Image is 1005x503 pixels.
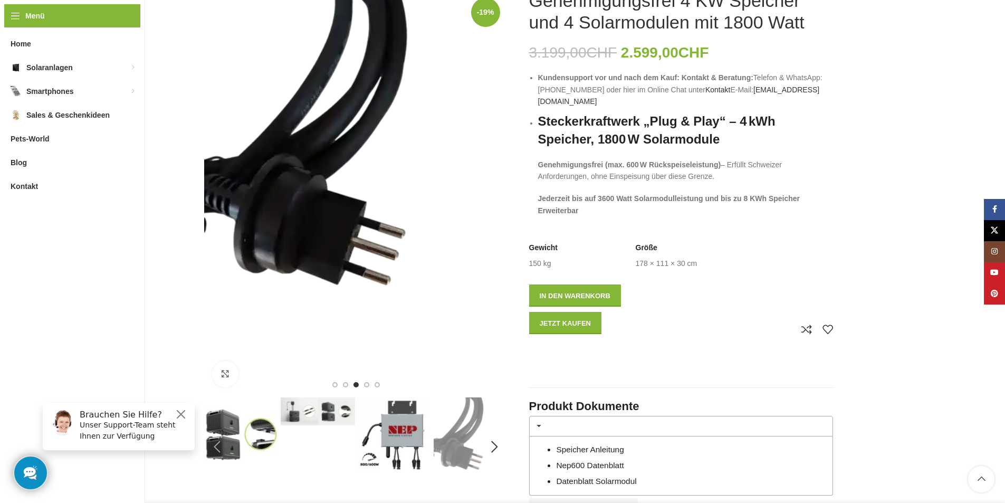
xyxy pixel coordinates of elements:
[11,34,31,53] span: Home
[538,112,833,148] h2: Steckerkraftwerk „Plug & Play“ – 4 kWh Speicher, 1800 W Solarmodule
[356,397,433,472] div: 3 / 7
[204,397,279,472] img: Genehmigungsfrei 4 KW Speicher und 4 Solarmodulen mit 1800 Watt
[968,466,994,492] a: Scroll to top button
[556,477,636,486] a: Datenblatt Solarmodul
[26,106,110,125] span: Sales & Geschenkideen
[11,153,27,172] span: Blog
[375,382,380,387] li: Go to slide 6
[204,434,231,460] div: Previous slide
[538,72,833,107] li: Telefon & WhatsApp: [PHONE_NUMBER] oder hier im Online Chat unter E-Mail:
[332,382,338,387] li: Go to slide 2
[538,194,800,214] b: Jederzeit bis auf 3600 Watt Solarmodulleistung und bis zu 8 KWh Speicher Erweiterbar
[556,461,624,470] a: Nep600 Datenblatt
[529,312,602,334] button: Jetzt kaufen
[45,25,154,47] p: Unser Support-Team steht Ihnen zur Verfügung
[353,382,359,387] li: Go to slide 4
[705,86,730,94] a: Kontakt
[636,259,697,269] td: 178 × 111 × 30 cm
[529,284,621,307] button: In den Warenkorb
[984,283,1005,305] a: Pinterest Social Link
[529,259,551,269] td: 150 kg
[538,159,833,183] p: – Erfüllt Schweizer Anforderungen, ohne Einspeisung über diese Grenze.
[203,397,280,472] div: 1 / 7
[26,58,73,77] span: Solaranlagen
[434,397,508,497] img: Genehmigungsfrei 4 KW Speicher und 4 Solarmodulen mit 1800 Watt – Bild 4
[984,241,1005,262] a: Instagram Social Link
[529,398,833,415] h3: Produkt Dokumente
[357,397,432,472] img: Genehmigungsfrei 4 KW Speicher und 4 Solarmodulen mit 1800 Watt – Bild 3
[11,110,21,120] img: Sales & Geschenkideen
[140,13,153,26] button: Close
[364,382,369,387] li: Go to slide 5
[538,86,820,106] a: [EMAIL_ADDRESS][DOMAIN_NAME]
[587,44,617,61] span: CHF
[26,82,73,101] span: Smartphones
[984,199,1005,220] a: Facebook Social Link
[984,262,1005,283] a: YouTube Social Link
[621,44,709,61] bdi: 2.599,00
[281,397,355,425] img: Genehmigungsfrei 4 KW Speicher und 4 Solarmodulen mit 1800 Watt – Bild 2
[11,86,21,97] img: Smartphones
[343,382,348,387] li: Go to slide 3
[636,243,657,253] span: Größe
[529,243,558,253] span: Gewicht
[280,397,356,425] div: 2 / 7
[538,73,679,82] strong: Kundensupport vor und nach dem Kauf:
[527,339,678,369] iframe: Sicherer Rahmen für schnelle Bezahlvorgänge
[682,73,753,82] strong: Kontakt & Beratung:
[45,15,154,25] h6: Brauchen Sie Hilfe?
[556,445,624,454] a: Speicher Anleitung
[678,44,709,61] span: CHF
[11,62,21,73] img: Solaranlagen
[984,220,1005,241] a: X Social Link
[15,15,41,41] img: Customer service
[482,434,508,460] div: Next slide
[433,397,509,497] div: 4 / 7
[529,44,617,61] bdi: 3.199,00
[538,160,721,169] strong: Genehmigungsfrei (max. 600 W Rückspeiseleistung)
[529,243,833,269] table: Produktdetails
[11,177,38,196] span: Kontakt
[11,129,50,148] span: Pets-World
[25,10,45,22] span: Menü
